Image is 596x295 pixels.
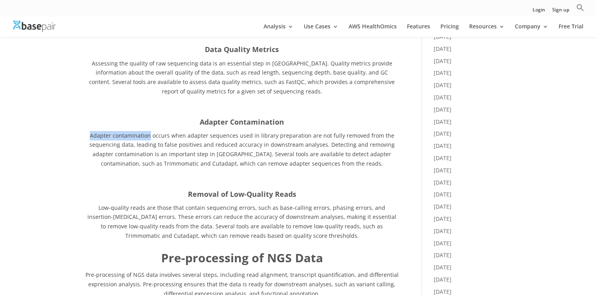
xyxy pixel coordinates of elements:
a: [DATE] [434,203,451,210]
a: [DATE] [434,263,451,271]
a: [DATE] [434,106,451,113]
strong: Adapter Contamination [200,117,284,127]
a: [DATE] [434,166,451,174]
img: Basepair [13,21,56,32]
span: Assessing the quality of raw sequencing data is an essential step in [GEOGRAPHIC_DATA]. Quality m... [89,60,395,95]
a: [DATE] [434,154,451,162]
b: Pre-processing of NGS Data [161,250,323,266]
a: [DATE] [434,81,451,89]
a: AWS HealthOmics [349,24,397,37]
a: Use Cases [304,24,338,37]
iframe: Drift Widget Chat Controller [557,256,587,286]
a: Resources [469,24,505,37]
a: [DATE] [434,227,451,235]
a: Features [407,24,430,37]
strong: Removal of Low-Quality Reads [188,189,296,199]
a: [DATE] [434,93,451,101]
a: [DATE] [434,190,451,198]
a: [DATE] [434,239,451,247]
a: Login [533,7,545,16]
a: Sign up [552,7,569,16]
a: Analysis [264,24,293,37]
a: [DATE] [434,130,451,137]
span: Low-quality reads are those that contain sequencing errors, such as base-calling errors, phasing ... [87,204,396,239]
a: [DATE] [434,179,451,186]
a: [DATE] [434,118,451,125]
svg: Search [576,4,584,11]
strong: Data Quality Metrics [205,45,279,54]
span: Adapter contamination occurs when adapter sequences used in library preparation are not fully rem... [89,132,395,167]
a: [DATE] [434,276,451,283]
a: Company [515,24,548,37]
a: Free Trial [559,24,583,37]
a: [DATE] [434,215,451,222]
a: Search Icon Link [576,4,584,16]
a: [DATE] [434,142,451,149]
a: [DATE] [434,45,451,52]
a: [DATE] [434,57,451,65]
a: Pricing [440,24,459,37]
a: [DATE] [434,251,451,259]
a: [DATE] [434,69,451,77]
